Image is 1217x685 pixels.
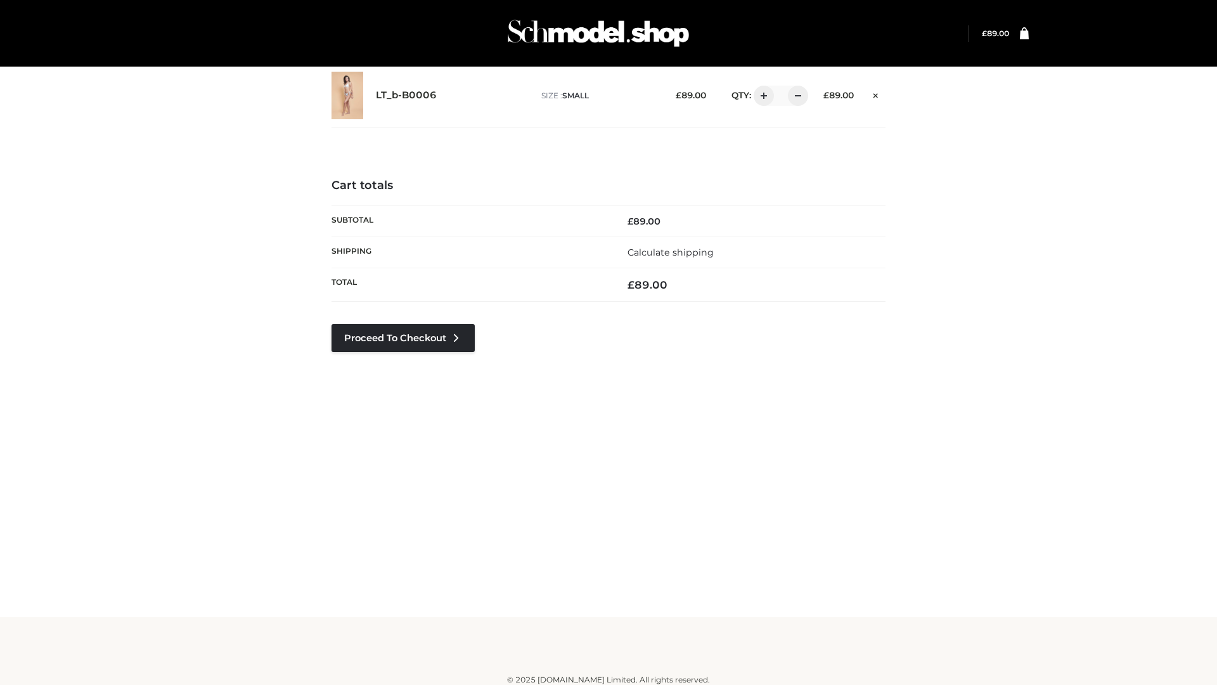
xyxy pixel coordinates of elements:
bdi: 89.00 [628,278,667,291]
span: £ [628,216,633,227]
span: £ [982,29,987,38]
h4: Cart totals [332,179,885,193]
a: Proceed to Checkout [332,324,475,352]
bdi: 89.00 [823,90,854,100]
a: £89.00 [982,29,1009,38]
bdi: 89.00 [982,29,1009,38]
th: Subtotal [332,205,608,237]
a: LT_b-B0006 [376,89,437,101]
span: £ [628,278,634,291]
p: size : [541,90,656,101]
img: Schmodel Admin 964 [503,8,693,58]
span: SMALL [562,91,589,100]
bdi: 89.00 [628,216,660,227]
div: QTY: [719,86,804,106]
span: £ [823,90,829,100]
span: £ [676,90,681,100]
th: Shipping [332,237,608,268]
img: LT_b-B0006 - SMALL [332,72,363,119]
bdi: 89.00 [676,90,706,100]
a: Calculate shipping [628,247,714,258]
a: Remove this item [866,86,885,102]
th: Total [332,268,608,302]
